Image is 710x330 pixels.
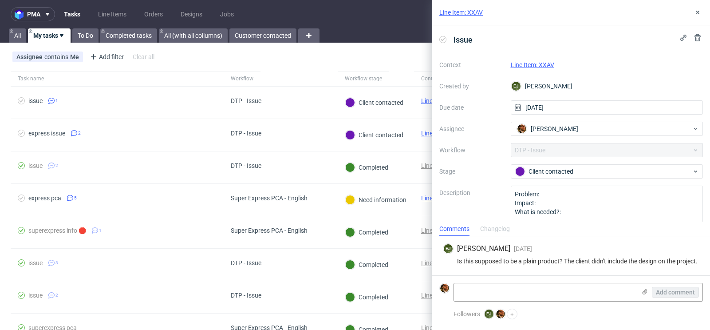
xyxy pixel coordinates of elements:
[11,7,55,21] button: pma
[345,98,403,107] div: Client contacted
[450,32,476,47] span: issue
[517,124,526,133] img: Matteo Corsico
[44,53,70,60] span: contains
[28,162,43,169] div: issue
[345,260,388,270] div: Completed
[421,130,465,137] a: Line Item: KOXZ
[439,81,504,91] label: Created by
[439,123,504,134] label: Assignee
[28,28,71,43] a: My tasks
[28,259,43,266] div: issue
[231,162,261,169] div: DTP - Issue
[439,8,483,17] a: Line Item: XXAV
[28,97,43,104] div: issue
[421,292,464,299] a: Line Item: UGNI
[100,28,157,43] a: Completed tasks
[439,145,504,155] label: Workflow
[345,195,406,205] div: Need information
[231,97,261,104] div: DTP - Issue
[421,162,464,169] a: Line Item: KJRT
[443,258,699,265] div: Is this supposed to be a plain product? The client didn't include the design on the project.
[70,53,79,60] div: Me
[345,75,382,82] div: Workflow stage
[55,292,58,299] span: 2
[231,130,261,137] div: DTP - Issue
[511,186,703,228] textarea: Problem: Impact: What is needed?:
[87,50,126,64] div: Add filter
[15,9,27,20] img: logo
[131,51,156,63] div: Clear all
[511,61,554,68] a: Line Item: XXAV
[444,244,453,253] figcaption: EJ
[480,222,510,236] div: Changelog
[439,187,504,227] label: Description
[72,28,99,43] a: To Do
[231,195,308,202] div: Super Express PCA - English
[55,97,58,104] span: 1
[231,259,261,266] div: DTP - Issue
[345,163,388,172] div: Completed
[485,310,493,318] figcaption: EJ
[27,11,40,17] span: pma
[531,124,578,133] span: [PERSON_NAME]
[231,75,253,82] div: Workflow
[231,227,308,234] div: Super Express PCA - English
[421,195,465,202] a: Line Item: RFHQ
[175,7,208,21] a: Designs
[345,130,403,140] div: Client contacted
[74,195,77,202] span: 5
[215,7,239,21] a: Jobs
[421,227,466,234] a: Line Item: WCLH
[457,244,510,254] span: [PERSON_NAME]
[439,166,504,177] label: Stage
[454,310,480,318] span: Followers
[28,195,61,202] div: express pca
[18,75,217,83] span: Task name
[9,28,26,43] a: All
[421,97,465,104] a: Line Item: XXAV
[159,28,228,43] a: All (with all collumns)
[421,259,465,266] a: Line Item: QBXC
[16,53,44,60] span: Assignee
[93,7,132,21] a: Line Items
[28,130,65,137] div: express issue
[439,102,504,113] label: Due date
[59,7,86,21] a: Tasks
[229,28,296,43] a: Customer contacted
[421,75,442,82] div: Context
[99,227,102,234] span: 1
[439,222,469,236] div: Comments
[440,284,449,293] img: Matteo Corsico
[514,245,532,252] span: [DATE]
[515,167,692,176] div: Client contacted
[231,292,261,299] div: DTP - Issue
[512,82,521,91] figcaption: EJ
[139,7,168,21] a: Orders
[78,130,81,137] span: 2
[496,310,505,318] img: Matteo Corsico
[507,309,517,319] button: +
[345,292,388,302] div: Completed
[28,292,43,299] div: issue
[55,259,58,266] span: 3
[345,227,388,237] div: Completed
[511,79,703,93] div: [PERSON_NAME]
[439,60,504,70] label: Context
[28,227,86,234] div: superexpress info 🛑
[55,162,58,169] span: 2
